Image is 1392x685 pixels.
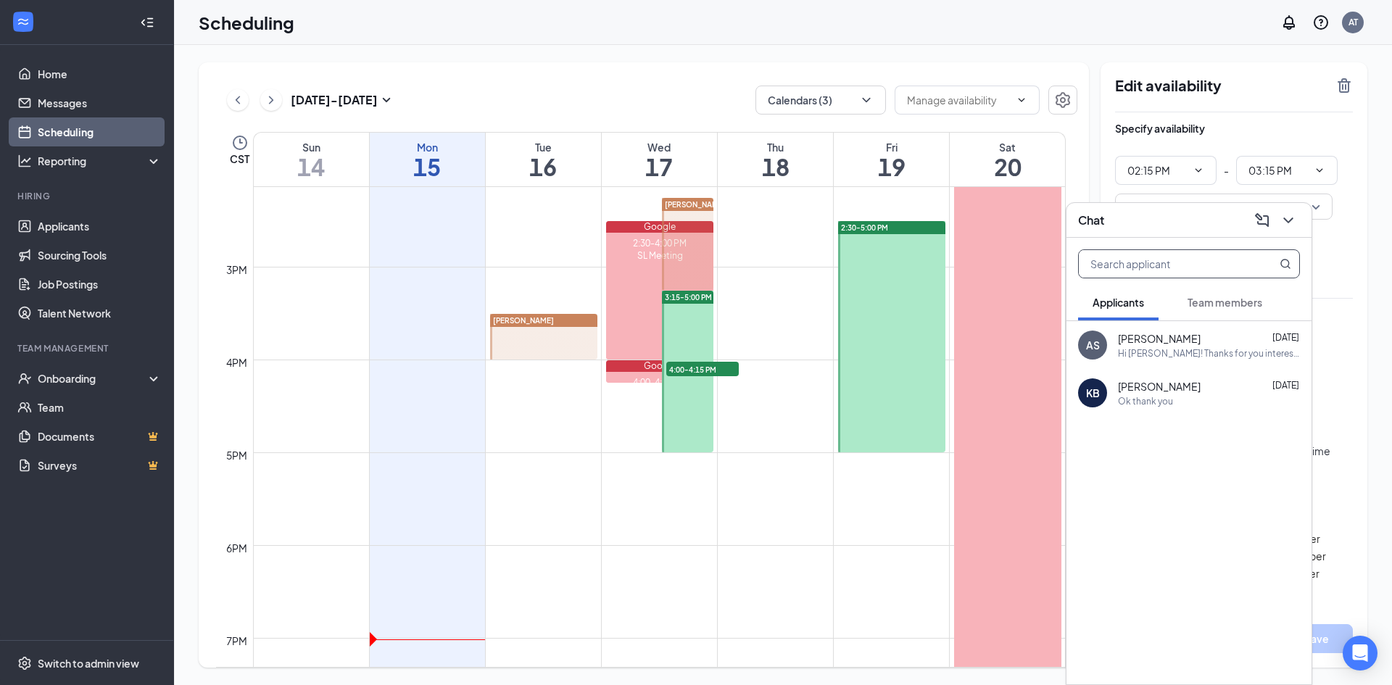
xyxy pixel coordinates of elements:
div: Mon [370,140,485,154]
h1: 14 [254,154,369,179]
div: Reporting [38,154,162,168]
svg: Settings [17,656,32,671]
div: Hi [PERSON_NAME]! Thanks for you interest in working with us! Unfortunately, at the current momen... [1118,347,1300,360]
a: September 14, 2025 [254,133,369,186]
span: Applicants [1093,296,1144,309]
svg: SmallChevronDown [378,91,395,109]
svg: Analysis [17,154,32,168]
a: September 20, 2025 [950,133,1065,186]
a: Applicants [38,212,162,241]
div: Sun [254,140,369,154]
div: 3pm [223,262,250,278]
div: 4:00-4:15 PM [606,376,713,389]
input: Manage availability [907,92,1010,108]
input: Search applicant [1079,250,1251,278]
span: [PERSON_NAME] [1118,331,1201,346]
h1: 19 [834,154,949,179]
div: Specify availability [1115,121,1205,136]
a: September 15, 2025 [370,133,485,186]
h3: [DATE] - [DATE] [291,92,378,108]
h1: 16 [486,154,601,179]
svg: Collapse [140,15,154,30]
h3: Chat [1078,212,1104,228]
h1: 15 [370,154,485,179]
div: 4pm [223,354,250,370]
button: ChevronDown [1277,209,1300,232]
span: 3:15-5:00 PM [665,292,712,302]
span: [DATE] [1272,380,1299,391]
h1: 17 [602,154,717,179]
svg: Notifications [1280,14,1298,31]
svg: QuestionInfo [1312,14,1330,31]
a: DocumentsCrown [38,422,162,451]
a: SurveysCrown [38,451,162,480]
span: CST [230,151,249,166]
span: [PERSON_NAME] [493,316,554,325]
span: 2:30-5:00 PM [841,223,888,233]
svg: ChevronDown [1314,165,1325,176]
a: Messages [38,88,162,117]
h1: 20 [950,154,1065,179]
svg: ChevronDown [1280,212,1297,229]
div: Wed [602,140,717,154]
svg: ChevronDown [859,93,874,107]
div: Team Management [17,342,159,354]
button: ChevronLeft [227,89,249,111]
div: 5pm [223,447,250,463]
div: Open Intercom Messenger [1343,636,1377,671]
div: Tue [486,140,601,154]
a: Scheduling [38,117,162,146]
div: Ok thank you [1118,395,1173,407]
div: 6pm [223,540,250,556]
div: Onboarding [38,371,149,386]
a: Sourcing Tools [38,241,162,270]
div: SL Meeting [606,249,713,262]
span: [PERSON_NAME] [1118,379,1201,394]
a: Home [38,59,162,88]
div: - [1115,156,1353,185]
div: 7pm [223,633,250,649]
span: Team members [1188,296,1262,309]
svg: ChevronDown [1193,165,1204,176]
div: Switch to admin view [38,656,139,671]
div: Google [606,360,713,372]
a: September 19, 2025 [834,133,949,186]
h1: 18 [718,154,833,179]
svg: UserCheck [17,371,32,386]
a: September 16, 2025 [486,133,601,186]
div: 2:30-4:00 PM [606,237,713,249]
div: Thu [718,140,833,154]
h2: Edit availability [1115,77,1327,94]
div: AT [1348,16,1358,28]
svg: ComposeMessage [1254,212,1271,229]
svg: ChevronDown [1016,94,1027,106]
a: Job Postings [38,270,162,299]
svg: Clock [231,134,249,151]
div: AS [1086,338,1100,352]
div: KB [1086,386,1100,400]
svg: WorkstreamLogo [16,14,30,29]
a: September 17, 2025 [602,133,717,186]
div: Hiring [17,190,159,202]
div: Sat [950,140,1065,154]
div: Fri [834,140,949,154]
h1: Scheduling [199,10,294,35]
svg: ChevronLeft [231,91,245,109]
div: Google [606,221,713,233]
svg: TrashOutline [1335,77,1353,94]
button: Settings [1048,86,1077,115]
svg: Settings [1054,91,1072,109]
svg: MagnifyingGlass [1280,258,1291,270]
a: September 18, 2025 [718,133,833,186]
span: 4:00-4:15 PM [666,362,739,376]
a: Talent Network [38,299,162,328]
button: Calendars (3)ChevronDown [755,86,886,115]
span: [PERSON_NAME] [665,200,726,209]
a: Team [38,393,162,422]
span: [DATE] [1272,332,1299,343]
svg: ChevronRight [264,91,278,109]
button: ChevronRight [260,89,282,111]
button: Save [1280,624,1353,653]
button: ComposeMessage [1251,209,1274,232]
